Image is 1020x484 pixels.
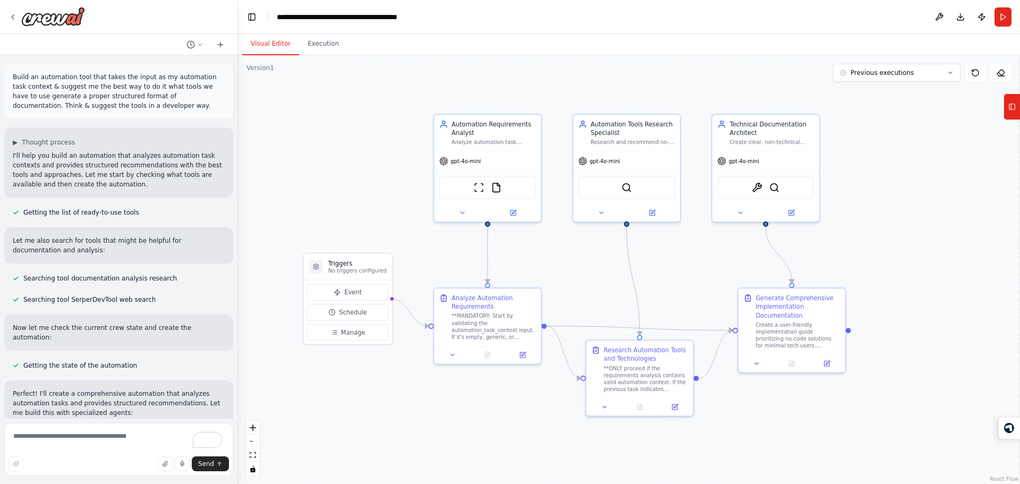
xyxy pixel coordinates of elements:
[246,448,260,462] button: fit view
[23,274,177,283] span: Searching tool documentation analysis research
[452,120,536,138] div: Automation Requirements Analyst
[242,33,299,55] button: Visual Editor
[182,38,208,51] button: Switch to previous chat
[833,64,960,82] button: Previous executions
[328,259,387,267] h3: Triggers
[711,114,820,222] div: Technical Documentation ArchitectCreate clear, non-technical documentation that prioritizes no-co...
[483,227,492,283] g: Edge from a4246781-791e-4379-9e97-e4de6f79a63f to de185a42-2b28-4d3e-add7-0fbb2275da49
[452,139,536,146] div: Analyze automation task contexts from {automation_task_context} and break them down into clear re...
[23,208,139,217] span: Getting the list of ready-to-use tools
[737,287,846,373] div: Generate Comprehensive Implementation DocumentationCreate a user-friendly implementation guide pr...
[729,158,759,165] span: gpt-4o-mini
[450,158,481,165] span: gpt-4o-mini
[307,304,388,320] button: Schedule
[158,456,173,471] button: Upload files
[452,294,536,311] div: Analyze Automation Requirements
[246,421,260,476] div: React Flow controls
[339,308,367,317] span: Schedule
[13,236,225,255] p: Let me also search for tools that might be helpful for documentation and analysis:
[246,462,260,476] button: toggle interactivity
[13,323,225,342] p: Now let me check the current crew state and create the automation:
[603,346,688,363] div: Research Automation Tools and Technologies
[491,182,501,193] img: FileReadTool
[13,72,225,111] p: Build an automation tool that takes the input as my automation task context & suggest me the best...
[474,182,484,193] img: ScrapeWebsiteTool
[277,12,397,22] nav: breadcrumb
[344,288,362,296] span: Event
[729,120,814,138] div: Technical Documentation Architect
[508,350,538,360] button: Open in side panel
[488,208,537,218] button: Open in side panel
[621,402,658,412] button: No output available
[773,359,810,369] button: No output available
[22,138,75,147] span: Thought process
[303,253,393,345] div: TriggersNo triggers configuredEventScheduleManage
[13,138,18,147] span: ▶
[469,350,506,360] button: No output available
[433,287,542,364] div: Analyze Automation Requirements**MANDATORY: Start by validating the automation_task_context input...
[307,324,388,341] button: Manage
[585,339,694,417] div: Research Automation Tools and Technologies**ONLY proceed if the requirements analysis contains va...
[433,114,542,222] div: Automation Requirements AnalystAnalyze automation task contexts from {automation_task_context} an...
[767,208,815,218] button: Open in side panel
[21,7,85,26] img: Logo
[391,294,428,330] g: Edge from triggers to de185a42-2b28-4d3e-add7-0fbb2275da49
[729,139,814,146] div: Create clear, non-technical documentation that prioritizes no-code solutions for users with minim...
[23,361,137,370] span: Getting the state of the automation
[23,295,156,304] span: Searching tool SerperDevTool web search
[299,33,347,55] button: Execution
[622,227,644,335] g: Edge from 75bcb54e-363d-4259-a1ab-c4925fa4de6b to d01698aa-1f20-41cf-a9dd-f0d599d050a7
[246,421,260,435] button: zoom in
[547,321,733,335] g: Edge from de185a42-2b28-4d3e-add7-0fbb2275da49 to 8460a32c-5b67-4c93-b69d-7abbf4da656b
[175,456,190,471] button: Click to speak your automation idea
[572,114,681,222] div: Automation Tools Research SpecialistResearch and recommend no-code/low-code tools FIRST, then tec...
[812,359,841,369] button: Open in side panel
[8,456,23,471] button: Improve this prompt
[761,227,796,283] g: Edge from e7009929-1985-46fa-95e3-a22cc5630f34 to 8460a32c-5b67-4c93-b69d-7abbf4da656b
[547,321,581,383] g: Edge from de185a42-2b28-4d3e-add7-0fbb2275da49 to d01698aa-1f20-41cf-a9dd-f0d599d050a7
[851,69,914,77] span: Previous executions
[4,423,233,476] textarea: To enrich screen reader interactions, please activate Accessibility in Grammarly extension settings
[699,326,733,383] g: Edge from d01698aa-1f20-41cf-a9dd-f0d599d050a7 to 8460a32c-5b67-4c93-b69d-7abbf4da656b
[627,208,676,218] button: Open in side panel
[660,402,690,412] button: Open in side panel
[13,151,225,189] p: I'll help you build an automation that analyzes automation task contexts and provides structured ...
[452,313,536,341] div: **MANDATORY: Start by validating the automation_task_context input. If it's empty, generic, or un...
[755,294,840,320] div: Generate Comprehensive Implementation Documentation
[246,435,260,448] button: zoom out
[622,182,632,193] img: SerperDevTool
[990,476,1018,482] a: React Flow attribution
[212,38,229,51] button: Start a new chat
[244,10,259,24] button: Hide left sidebar
[198,460,214,468] span: Send
[591,120,675,138] div: Automation Tools Research Specialist
[755,321,840,349] div: Create a user-friendly implementation guide prioritizing no-code solutions for minimal tech users...
[13,138,75,147] button: ▶Thought process
[769,182,780,193] img: SerperDevTool
[246,64,274,72] div: Version 1
[752,182,762,193] img: ArxivPaperTool
[341,328,365,336] span: Manage
[307,284,388,301] button: Event
[603,365,688,393] div: **ONLY proceed if the requirements analysis contains valid automation context. If the previous ta...
[328,268,387,275] p: No triggers configured
[590,158,620,165] span: gpt-4o-mini
[13,389,225,418] p: Perfect! I'll create a comprehensive automation that analyzes automation tasks and provides struc...
[591,139,675,146] div: Research and recommend no-code/low-code tools FIRST, then technical solutions as alternatives. Pr...
[192,456,229,471] button: Send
